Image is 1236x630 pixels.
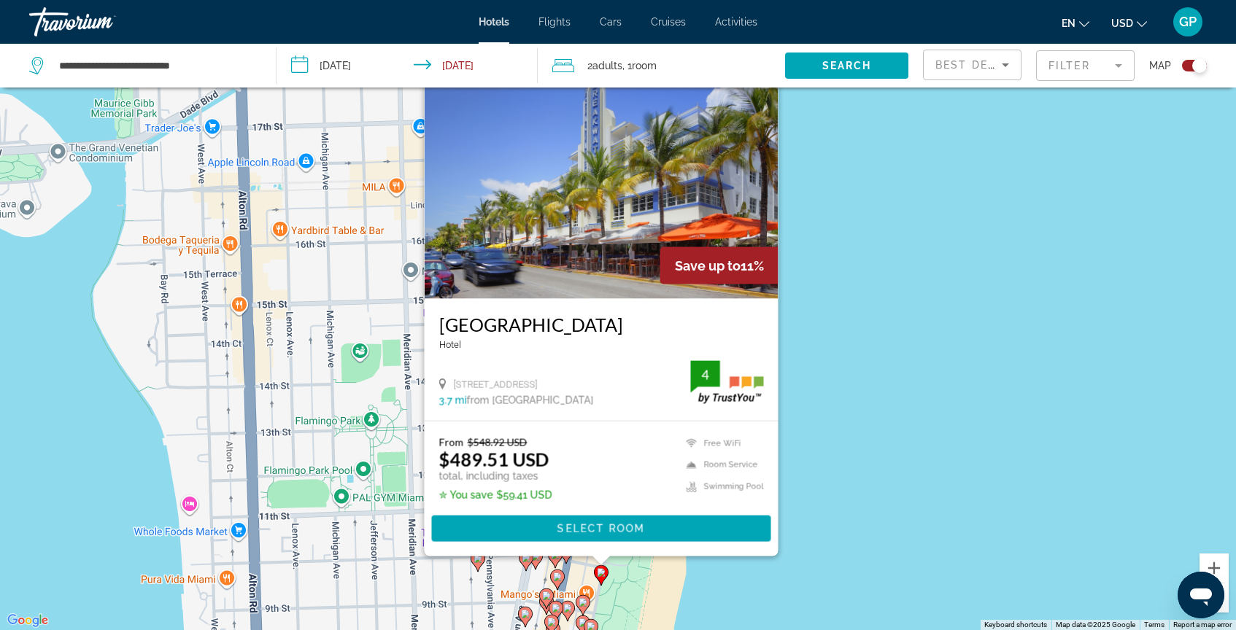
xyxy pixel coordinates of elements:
[432,522,771,533] a: Select Room
[439,339,461,350] span: Hotel
[29,3,175,41] a: Travorium
[439,436,464,448] span: From
[785,52,908,79] button: Search
[1111,12,1147,34] button: Change currency
[538,16,571,28] a: Flights
[557,523,645,534] span: Select Room
[432,516,771,542] button: Select Room
[1169,7,1207,37] button: User Menu
[4,611,52,630] a: Open this area in Google Maps (opens a new window)
[1179,15,1197,29] span: GP
[632,60,657,71] span: Room
[660,247,779,284] div: 11%
[679,458,764,472] li: Room Service
[467,394,594,406] span: from [GEOGRAPHIC_DATA]
[1062,17,1075,29] span: en
[439,489,493,501] span: ✮ You save
[1171,59,1207,72] button: Toggle map
[691,361,764,404] img: trustyou-badge.svg
[1149,55,1171,76] span: Map
[1111,17,1133,29] span: USD
[479,16,509,28] a: Hotels
[1144,621,1164,629] a: Terms (opens in new tab)
[1036,50,1135,82] button: Filter
[454,379,538,390] span: [STREET_ADDRESS]
[822,60,872,71] span: Search
[425,66,779,299] img: Hotel image
[935,56,1009,74] mat-select: Sort by
[439,314,764,335] a: [GEOGRAPHIC_DATA]
[679,436,764,451] li: Free WiFi
[1178,572,1224,618] iframe: Button to launch messaging window
[715,16,757,28] a: Activities
[439,489,552,501] p: $59.41 USD
[439,470,552,482] p: total, including taxes
[538,44,785,87] button: Travelers: 2 adults, 0 children
[1200,553,1229,583] button: Zoom in
[439,394,467,406] span: 3.7 mi
[592,60,622,71] span: Adults
[622,55,657,76] span: , 1
[4,611,52,630] img: Google
[679,479,764,494] li: Swimming Pool
[439,448,549,470] ins: $489.51 USD
[1056,621,1135,629] span: Map data ©2025 Google
[675,258,741,273] span: Save up to
[651,16,686,28] a: Cruises
[1173,621,1232,629] a: Report a map error
[935,59,1011,71] span: Best Deals
[600,16,622,28] a: Cars
[277,44,538,87] button: Check-in date: Dec 15, 2025 Check-out date: Dec 19, 2025
[1062,12,1089,34] button: Change language
[984,620,1047,630] button: Keyboard shortcuts
[439,339,764,350] div: null star Hotel
[587,55,622,76] span: 2
[468,436,528,448] del: $548.92 USD
[691,366,720,384] div: 4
